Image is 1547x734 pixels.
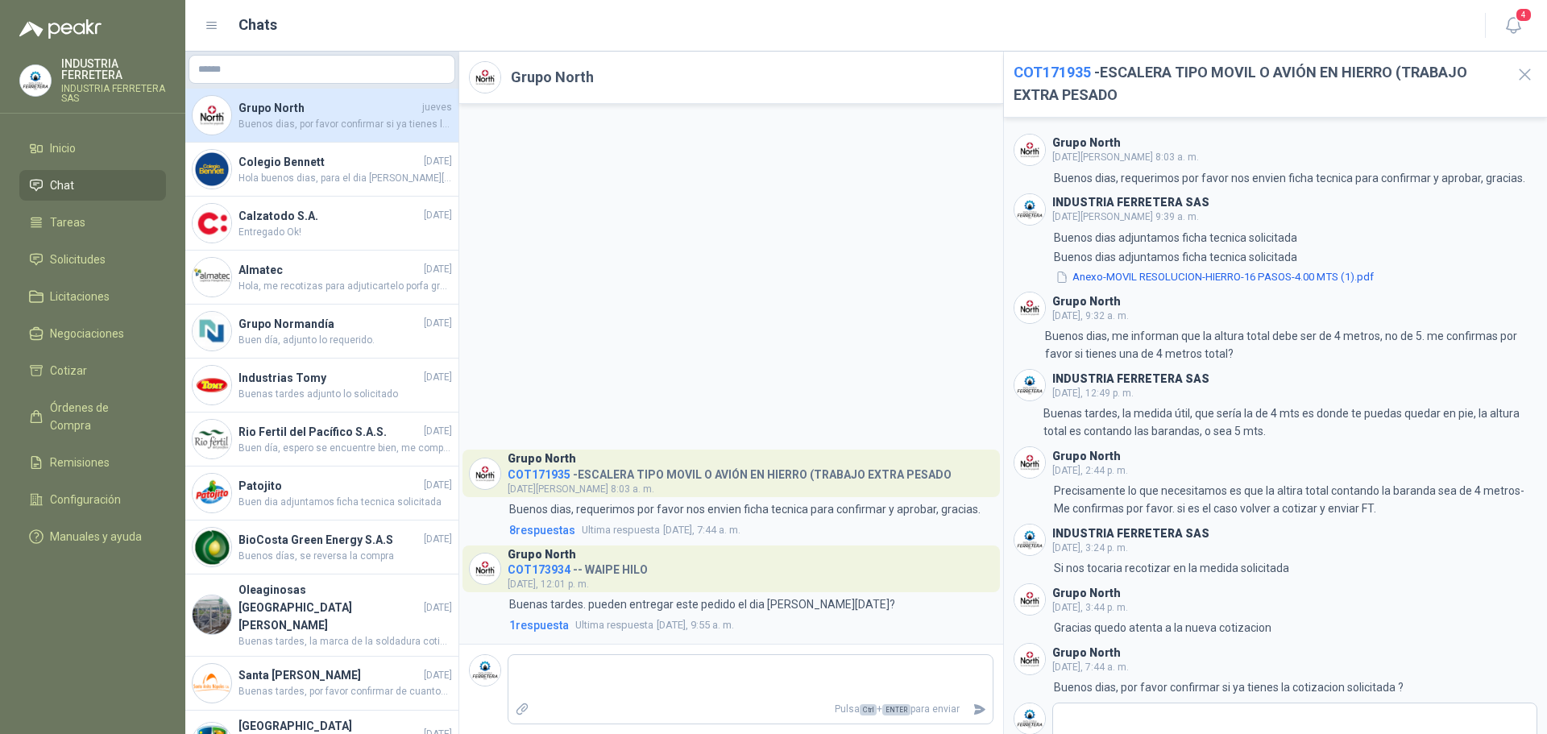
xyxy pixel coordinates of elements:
h3: Grupo North [1052,649,1121,657]
a: Chat [19,170,166,201]
p: Buenas tardes. pueden entregar este pedido el dia [PERSON_NAME][DATE]? [509,595,895,613]
h3: Grupo North [1052,139,1121,147]
a: Company LogoBioCosta Green Energy S.A.S[DATE]Buenos días, se reversa la compra [185,520,458,574]
span: COT171935 [508,468,570,481]
span: [DATE] [424,316,452,331]
span: 1 respuesta [509,616,569,634]
img: Company Logo [193,150,231,189]
button: Anexo-MOVIL RESOLUCION-HIERRO-16 PASOS-4.00 MTS (1).pdf [1054,269,1375,286]
span: Ultima respuesta [575,617,653,633]
h4: - - WAIPE HILO [508,559,648,574]
img: Company Logo [1014,370,1045,400]
h4: Calzatodo S.A. [238,207,421,225]
a: Manuales y ayuda [19,521,166,552]
p: INDUSTRIA FERRETERA SAS [61,84,166,103]
a: Company LogoGrupo Normandía[DATE]Buen día, adjunto lo requerido. [185,305,458,359]
span: Buen dia adjuntamos ficha tecnica solicitada [238,495,452,510]
p: Gracias quedo atenta a la nueva cotizacion [1054,619,1271,637]
h4: - ESCALERA TIPO MOVIL O AVIÓN EN HIERRO (TRABAJO EXTRA PESADO [508,464,952,479]
span: ENTER [882,704,910,715]
span: [DATE], 12:49 p. m. [1052,388,1134,399]
p: Buenos dias adjuntamos ficha tecnica solicitada [1054,229,1297,247]
a: Company LogoAlmatec[DATE]Hola, me recotizas para adjuticartelo porfa gracias [185,251,458,305]
span: [DATE] [424,478,452,493]
button: Enviar [966,695,993,724]
p: Buenos dias adjuntamos ficha tecnica solicitada [1054,248,1375,266]
a: Licitaciones [19,281,166,312]
p: Buenos dias, me informan que la altura total debe ser de 4 metros, no de 5. me confirmas por favo... [1045,327,1537,363]
a: 8respuestasUltima respuesta[DATE], 7:44 a. m. [506,521,993,539]
img: Company Logo [470,655,500,686]
img: Company Logo [193,366,231,404]
span: 4 [1515,7,1532,23]
p: Buenos dias, por favor confirmar si ya tienes la cotizacion solicitada ? [1054,678,1404,696]
img: Company Logo [1014,194,1045,225]
h3: Grupo North [1052,589,1121,598]
a: Cotizar [19,355,166,386]
img: Company Logo [20,65,51,96]
a: 1respuestaUltima respuesta[DATE], 9:55 a. m. [506,616,993,634]
a: Configuración [19,484,166,515]
img: Company Logo [193,204,231,243]
h3: INDUSTRIA FERRETERA SAS [1052,198,1209,207]
span: [DATE], 9:32 a. m. [1052,310,1129,321]
span: Remisiones [50,454,110,471]
span: Inicio [50,139,76,157]
h3: Grupo North [508,454,576,463]
p: Buenas tardes, la medida útil, que sería la de 4 mts es donde te puedas quedar en pie, la altura ... [1043,404,1537,440]
img: Company Logo [1014,584,1045,615]
img: Company Logo [193,258,231,297]
span: [DATE][PERSON_NAME] 8:03 a. m. [508,483,654,495]
span: Buenos dias, por favor confirmar si ya tienes la cotizacion solicitada ? [238,117,452,132]
h3: INDUSTRIA FERRETERA SAS [1052,529,1209,538]
span: [DATE], 3:44 p. m. [1052,602,1128,613]
h4: Rio Fertil del Pacífico S.A.S. [238,423,421,441]
span: Ultima respuesta [582,522,660,538]
span: Solicitudes [50,251,106,268]
h4: Patojito [238,477,421,495]
p: Si nos tocaria recotizar en la medida solicitada [1054,559,1289,577]
img: Company Logo [193,664,231,703]
label: Adjuntar archivos [508,695,536,724]
span: Buenas tardes, la marca de la soldadura cotizada es PREMIUM WELD [238,634,452,649]
span: Buenas tardes adjunto lo solicitado [238,387,452,402]
img: Company Logo [1014,447,1045,478]
span: [DATE] [424,208,452,223]
span: Manuales y ayuda [50,528,142,545]
span: Órdenes de Compra [50,399,151,434]
h4: Grupo Normandía [238,315,421,333]
span: COT171935 [1014,64,1091,81]
img: Company Logo [470,554,500,584]
img: Company Logo [193,312,231,350]
a: Inicio [19,133,166,164]
span: [DATE] [424,668,452,683]
h4: Oleaginosas [GEOGRAPHIC_DATA][PERSON_NAME] [238,581,421,634]
span: [DATE], 3:24 p. m. [1052,542,1128,554]
span: [DATE] [424,532,452,547]
h2: Grupo North [511,66,594,89]
h4: Colegio Bennett [238,153,421,171]
span: [DATE] [424,154,452,169]
h4: Almatec [238,261,421,279]
span: Buen día, adjunto lo requerido. [238,333,452,348]
a: Tareas [19,207,166,238]
span: Hola buenos dias, para el dia [PERSON_NAME][DATE] en la tarde se estaria entregando el pedido! [238,171,452,186]
span: [DATE], 7:44 a. m. [582,522,740,538]
h1: Chats [238,14,277,36]
button: 4 [1499,11,1528,40]
span: Buen día, espero se encuentre bien, me comparte foto por favor de la referencia cotizada [238,441,452,456]
img: Company Logo [193,595,231,634]
h4: Industrias Tomy [238,369,421,387]
h3: INDUSTRIA FERRETERA SAS [1052,375,1209,384]
a: Company LogoIndustrias Tomy[DATE]Buenas tardes adjunto lo solicitado [185,359,458,413]
span: Buenas tardes, por favor confirmar de cuantos peldaños es la escalera que requieren. [238,684,452,699]
img: Company Logo [1014,292,1045,323]
a: Negociaciones [19,318,166,349]
p: Precisamente lo que necesitamos es que la altira total contando la baranda sea de 4 metros- Me co... [1054,482,1524,517]
span: [DATE] [424,370,452,385]
img: Company Logo [470,62,500,93]
img: Company Logo [193,528,231,566]
span: COT173934 [508,563,570,576]
img: Company Logo [1014,644,1045,674]
a: Órdenes de Compra [19,392,166,441]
